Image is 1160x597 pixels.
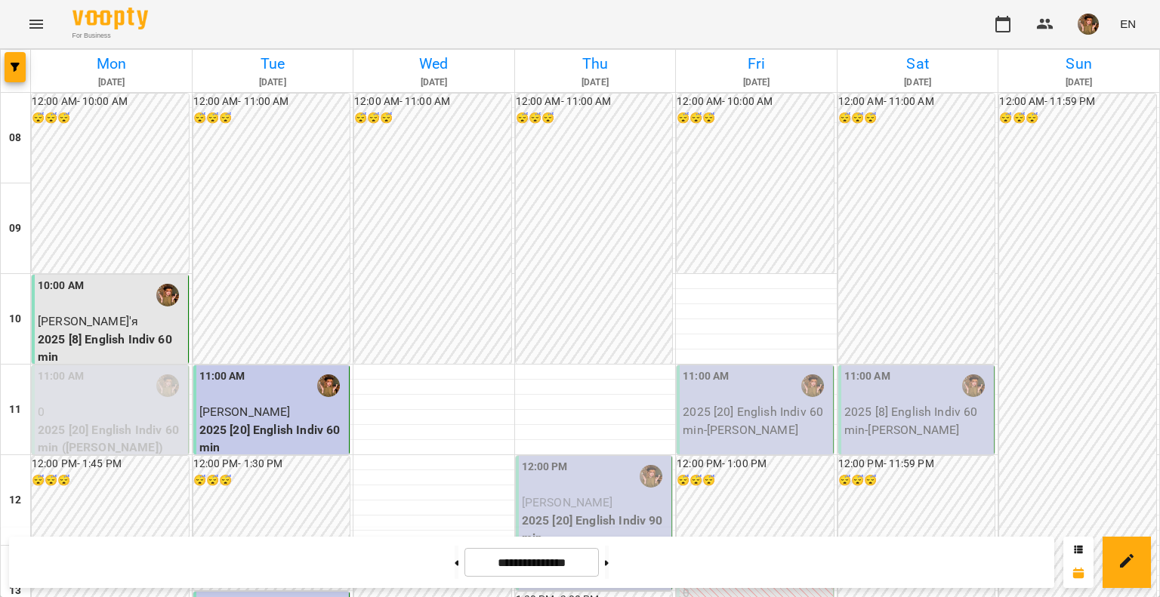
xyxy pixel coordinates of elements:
h6: 😴😴😴 [193,472,350,489]
img: Горошинська Олександра (а) [156,284,179,306]
h6: 12:00 AM - 11:00 AM [516,94,673,110]
span: EN [1120,16,1136,32]
h6: [DATE] [840,75,996,90]
h6: Fri [678,52,835,75]
h6: 12:00 AM - 11:00 AM [354,94,511,110]
img: 166010c4e833d35833869840c76da126.jpeg [1078,14,1099,35]
h6: 08 [9,130,21,146]
img: Горошинська Олександра (а) [640,465,662,488]
h6: Sat [840,52,996,75]
span: [PERSON_NAME]'я [38,314,138,328]
h6: 😴😴😴 [516,110,673,127]
img: Горошинська Олександра (а) [801,374,824,397]
h6: 😴😴😴 [354,110,511,127]
img: Voopty Logo [72,8,148,29]
h6: 10 [9,311,21,328]
label: 12:00 PM [522,459,568,475]
label: 11:00 AM [38,368,84,385]
h6: 😴😴😴 [677,472,834,489]
h6: 😴😴😴 [838,110,995,127]
h6: 😴😴😴 [193,110,350,127]
p: 2025 [20] English Indiv 60 min [199,421,347,457]
img: Горошинська Олександра (а) [317,374,340,397]
h6: 09 [9,220,21,237]
h6: Sun [1001,52,1157,75]
h6: 😴😴😴 [32,110,189,127]
p: 2025 [20] English Indiv 60 min - [PERSON_NAME] [683,403,830,439]
h6: 12:00 AM - 11:59 PM [999,94,1156,110]
span: [PERSON_NAME] [522,495,613,509]
label: 11:00 AM [683,368,729,385]
img: Горошинська Олександра (а) [962,374,985,397]
h6: 12:00 AM - 11:00 AM [193,94,350,110]
h6: 12:00 PM - 11:59 PM [838,456,995,472]
h6: [DATE] [195,75,351,90]
h6: 12 [9,492,21,509]
h6: 😴😴😴 [838,472,995,489]
p: 0 [38,403,185,421]
h6: 12:00 PM - 1:45 PM [32,456,189,472]
h6: Mon [33,52,190,75]
h6: 11 [9,402,21,418]
label: 10:00 AM [38,278,84,294]
h6: Thu [517,52,674,75]
h6: 12:00 PM - 1:30 PM [193,456,350,472]
h6: Wed [356,52,512,75]
button: Menu [18,6,54,42]
span: For Business [72,31,148,41]
h6: [DATE] [1001,75,1157,90]
h6: 😴😴😴 [677,110,834,127]
button: EN [1114,10,1142,38]
label: 11:00 AM [199,368,245,385]
p: 2025 [8] English Indiv 60 min [38,331,185,366]
p: 2025 [20] English Indiv 90 min [522,512,669,547]
p: 2025 [20] English Indiv 60 min ([PERSON_NAME]) [38,421,185,457]
img: Горошинська Олександра (а) [156,374,179,397]
label: 11:00 AM [844,368,890,385]
h6: 12:00 AM - 10:00 AM [32,94,189,110]
h6: 😴😴😴 [32,472,189,489]
h6: Tue [195,52,351,75]
h6: [DATE] [678,75,835,90]
h6: [DATE] [517,75,674,90]
span: [PERSON_NAME] [199,405,291,419]
h6: 12:00 AM - 11:00 AM [838,94,995,110]
p: 2025 [8] English Indiv 60 min - [PERSON_NAME] [844,403,992,439]
h6: [DATE] [356,75,512,90]
h6: [DATE] [33,75,190,90]
h6: 😴😴😴 [999,110,1156,127]
h6: 12:00 AM - 10:00 AM [677,94,834,110]
h6: 12:00 PM - 1:00 PM [677,456,834,472]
